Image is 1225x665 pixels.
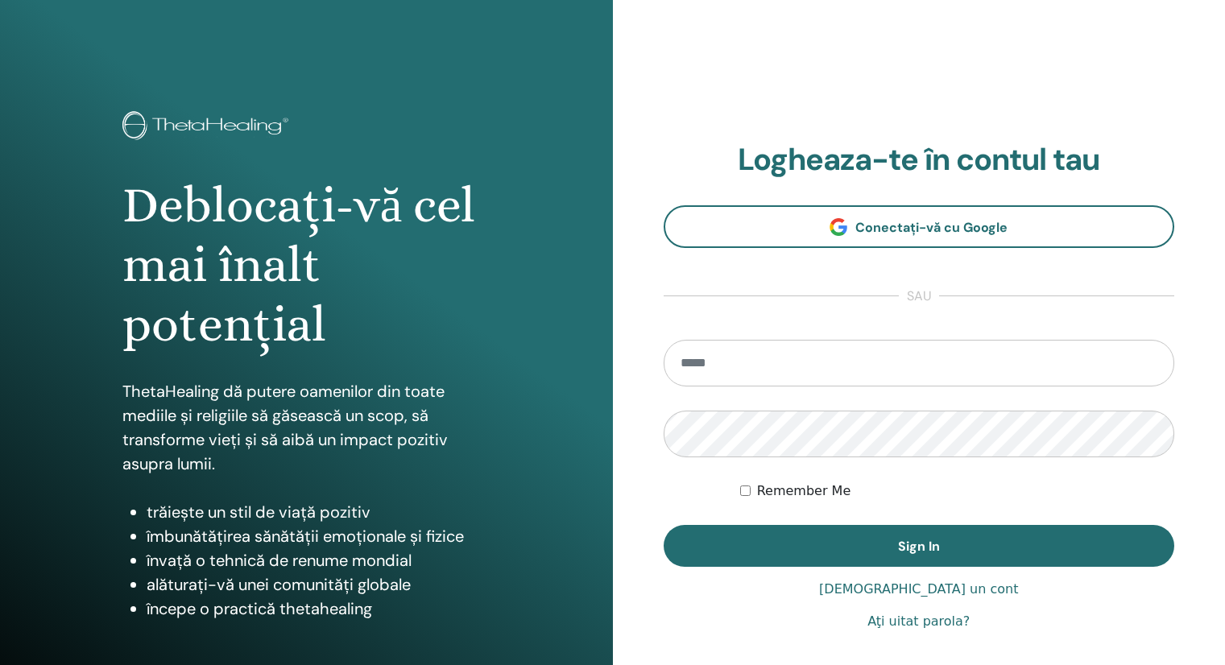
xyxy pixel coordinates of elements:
a: Conectați-vă cu Google [664,205,1175,248]
span: Sign In [898,538,940,555]
label: Remember Me [757,481,851,501]
a: [DEMOGRAPHIC_DATA] un cont [819,580,1018,599]
a: Aţi uitat parola? [867,612,970,631]
li: trăiește un stil de viață pozitiv [147,500,490,524]
div: Keep me authenticated indefinitely or until I manually logout [740,481,1174,501]
h1: Deblocați-vă cel mai înalt potențial [122,176,490,355]
li: învață o tehnică de renume mondial [147,548,490,572]
li: alăturați-vă unei comunități globale [147,572,490,597]
li: începe o practică thetahealing [147,597,490,621]
h2: Logheaza-te în contul tau [664,142,1175,179]
button: Sign In [664,525,1175,567]
span: sau [899,287,939,306]
p: ThetaHealing dă putere oamenilor din toate mediile și religiile să găsească un scop, să transform... [122,379,490,476]
span: Conectați-vă cu Google [855,219,1008,236]
li: îmbunătățirea sănătății emoționale și fizice [147,524,490,548]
